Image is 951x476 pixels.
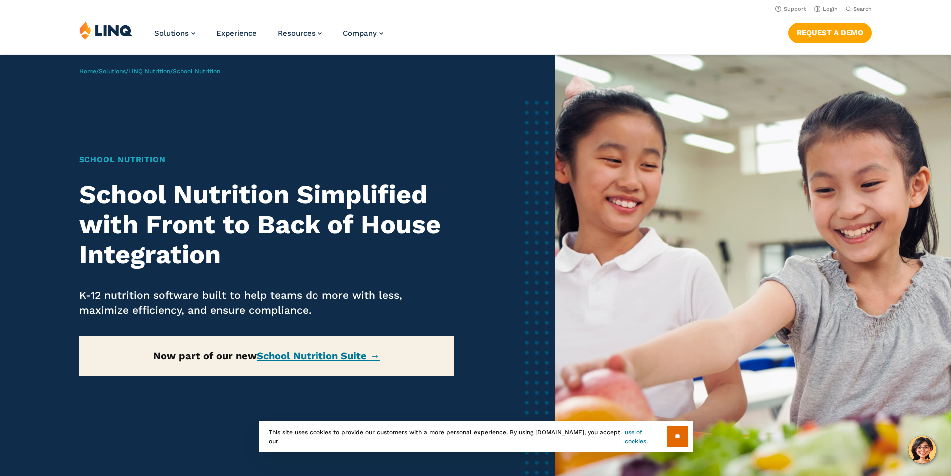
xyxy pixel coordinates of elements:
a: Home [79,68,96,75]
button: Hello, have a question? Let’s chat. [908,436,936,464]
a: Support [775,6,806,12]
a: School Nutrition Suite → [257,350,380,362]
button: Open Search Bar [846,5,872,13]
p: K-12 nutrition software built to help teams do more with less, maximize efficiency, and ensure co... [79,288,454,318]
span: Company [343,29,377,38]
a: Resources [278,29,322,38]
a: Request a Demo [788,23,872,43]
a: Company [343,29,383,38]
a: Solutions [154,29,195,38]
a: Solutions [99,68,126,75]
strong: Now part of our new [153,350,380,362]
a: Login [814,6,838,12]
a: LINQ Nutrition [128,68,170,75]
div: This site uses cookies to provide our customers with a more personal experience. By using [DOMAIN... [259,421,693,452]
h1: School Nutrition [79,154,454,166]
span: School Nutrition [173,68,220,75]
span: / / / [79,68,220,75]
a: use of cookies. [625,428,667,446]
span: Search [853,6,872,12]
a: Experience [216,29,257,38]
span: Resources [278,29,316,38]
span: Solutions [154,29,189,38]
nav: Primary Navigation [154,21,383,54]
nav: Button Navigation [788,21,872,43]
h2: School Nutrition Simplified with Front to Back of House Integration [79,180,454,269]
img: LINQ | K‑12 Software [79,21,132,40]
